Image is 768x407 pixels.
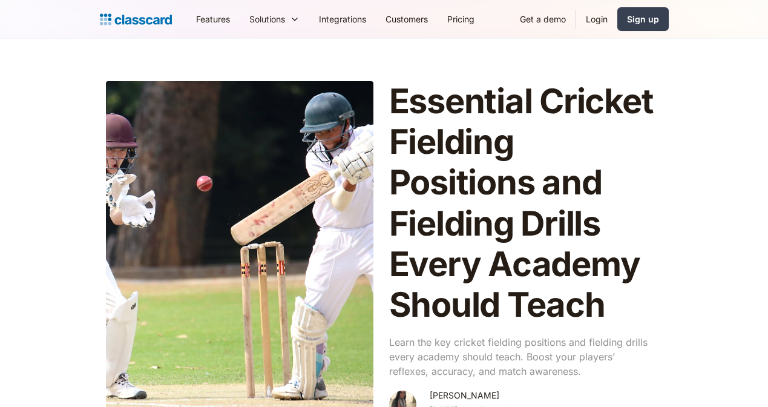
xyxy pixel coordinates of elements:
[430,388,499,403] div: [PERSON_NAME]
[617,7,669,31] a: Sign up
[576,5,617,33] a: Login
[438,5,484,33] a: Pricing
[100,11,172,28] a: home
[510,5,576,33] a: Get a demo
[389,81,657,325] h1: Essential Cricket Fielding Positions and Fielding Drills Every Academy Should Teach
[389,335,657,379] p: Learn the key cricket fielding positions and fielding drills every academy should teach. Boost yo...
[627,13,659,25] div: Sign up
[376,5,438,33] a: Customers
[186,5,240,33] a: Features
[249,13,285,25] div: Solutions
[309,5,376,33] a: Integrations
[240,5,309,33] div: Solutions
